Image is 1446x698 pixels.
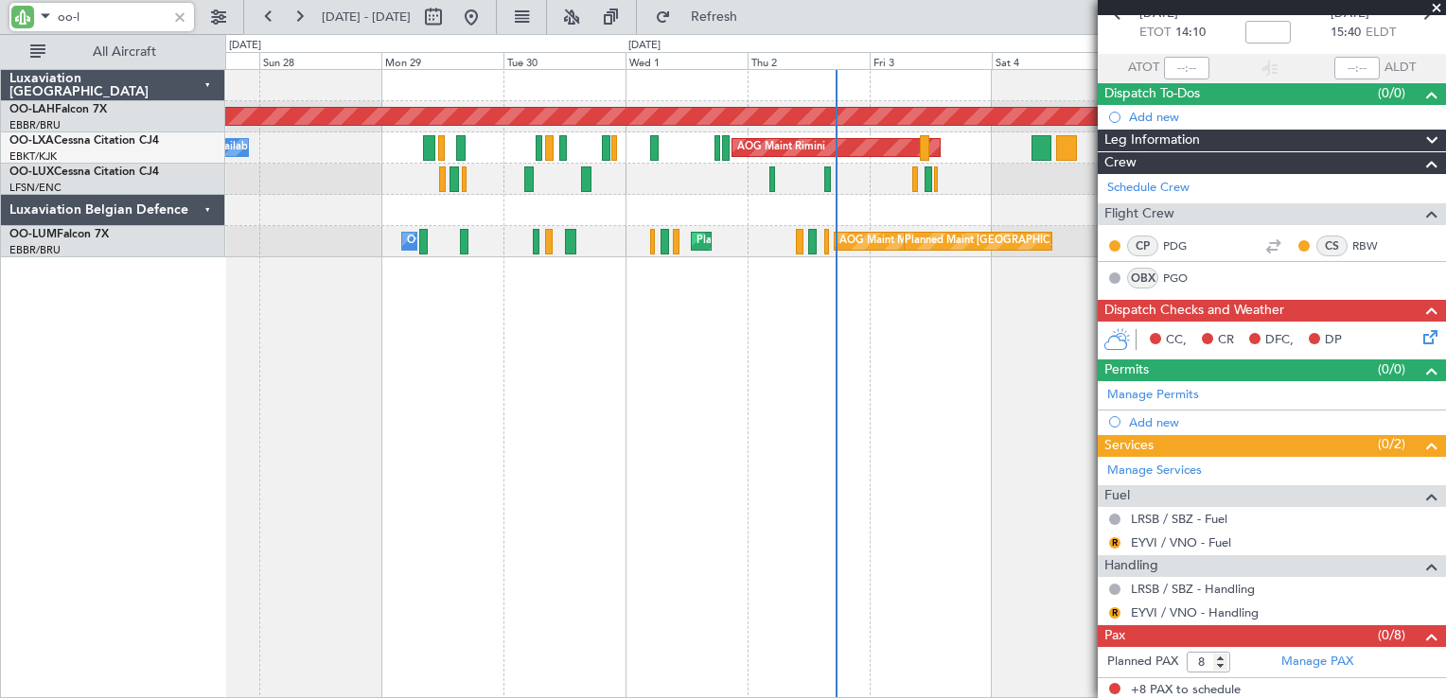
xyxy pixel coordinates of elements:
span: OO-LUX [9,166,54,178]
span: (0/0) [1378,359,1405,379]
span: ELDT [1366,24,1396,43]
a: EBBR/BRU [9,243,61,257]
div: Planned Maint [GEOGRAPHIC_DATA] ([GEOGRAPHIC_DATA] National) [697,227,1039,255]
a: LFSN/ENC [9,181,62,195]
div: [DATE] [628,38,661,54]
a: OO-LAHFalcon 7X [9,104,107,115]
input: A/C (Reg. or Type) [58,3,167,31]
span: (0/2) [1378,434,1405,454]
span: All Aircraft [49,45,200,59]
a: Manage PAX [1281,653,1353,672]
div: Add new [1129,109,1437,125]
span: Dispatch Checks and Weather [1104,300,1284,322]
input: --:-- [1164,57,1209,79]
span: Handling [1104,555,1158,577]
a: OO-LUMFalcon 7X [9,229,109,240]
button: R [1109,607,1120,619]
a: LRSB / SBZ - Fuel [1131,511,1227,527]
span: CC, [1166,331,1187,350]
div: Owner Melsbroek Air Base [407,227,536,255]
div: Planned Maint [GEOGRAPHIC_DATA] ([GEOGRAPHIC_DATA] National) [905,227,1247,255]
span: OO-LAH [9,104,55,115]
button: R [1109,537,1120,549]
span: Flight Crew [1104,203,1174,225]
span: Fuel [1104,485,1130,507]
a: OO-LUXCessna Citation CJ4 [9,166,159,178]
span: 15:40 [1331,24,1361,43]
div: OBX [1127,268,1158,288]
div: Wed 1 [626,52,748,69]
span: Leg Information [1104,130,1200,151]
a: Manage Services [1107,462,1202,480]
div: [DATE] [229,38,261,54]
span: OO-LUM [9,229,57,240]
div: Fri 3 [870,52,992,69]
a: EBBR/BRU [9,118,61,132]
span: ALDT [1384,59,1416,78]
a: EBKT/KJK [9,149,57,164]
a: EYVI / VNO - Fuel [1131,534,1231,550]
span: ETOT [1139,24,1171,43]
div: Thu 2 [748,52,870,69]
div: Add new [1129,414,1437,430]
a: LRSB / SBZ - Handling [1131,581,1255,597]
span: Permits [1104,359,1149,381]
span: Crew [1104,152,1137,174]
a: PDG [1163,237,1206,254]
span: Services [1104,435,1154,457]
div: Mon 29 [381,52,503,69]
div: AOG Maint Rimini [737,133,825,162]
div: CP [1127,236,1158,256]
span: DFC, [1265,331,1294,350]
label: Planned PAX [1107,653,1178,672]
div: Sat 4 [992,52,1114,69]
a: Schedule Crew [1107,179,1190,198]
a: Manage Permits [1107,386,1199,405]
button: Refresh [646,2,760,32]
span: Pax [1104,625,1125,647]
span: ATOT [1128,59,1159,78]
a: EYVI / VNO - Handling [1131,604,1259,620]
span: CR [1218,331,1234,350]
div: Sun 28 [259,52,381,69]
span: DP [1325,331,1342,350]
span: (0/0) [1378,83,1405,103]
span: Dispatch To-Dos [1104,83,1200,105]
span: (0/8) [1378,625,1405,645]
span: 14:10 [1175,24,1206,43]
a: PGO [1163,270,1206,287]
span: [DATE] - [DATE] [322,9,411,26]
div: AOG Maint Melsbroek Air Base [839,227,991,255]
a: RBW [1352,237,1395,254]
div: Tue 30 [503,52,626,69]
a: OO-LXACessna Citation CJ4 [9,135,159,147]
button: All Aircraft [21,37,205,67]
span: Refresh [675,10,754,24]
div: CS [1316,236,1348,256]
span: OO-LXA [9,135,54,147]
